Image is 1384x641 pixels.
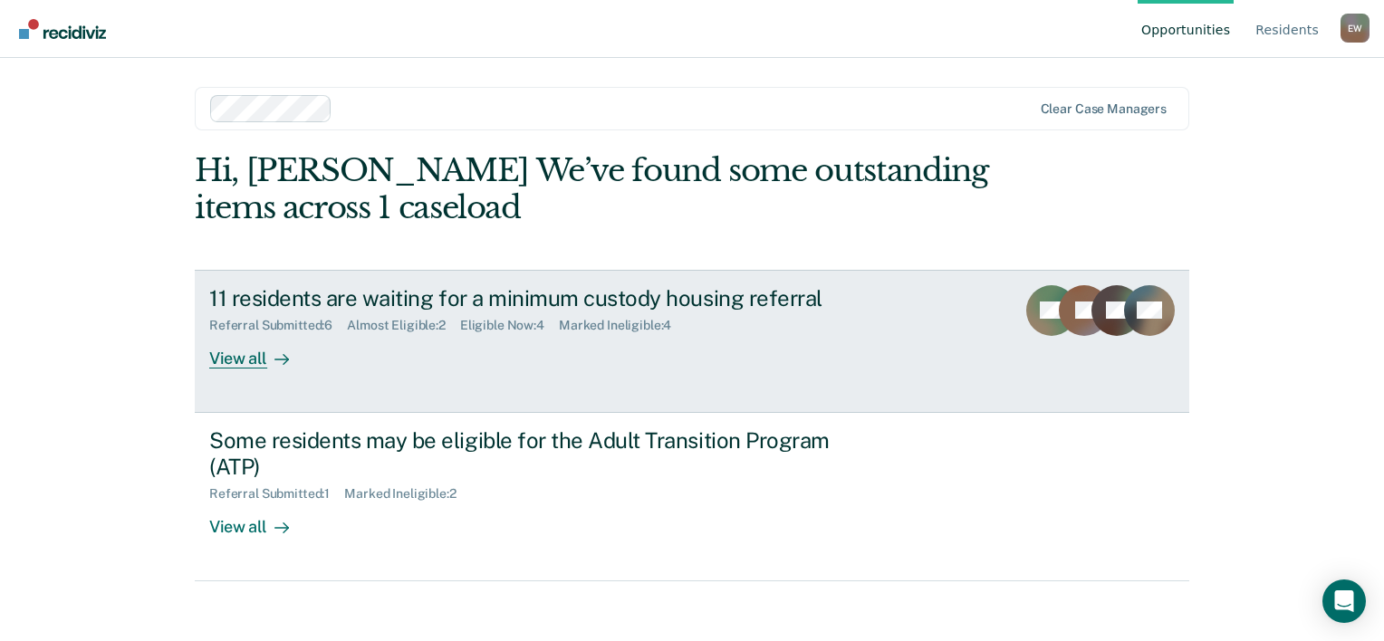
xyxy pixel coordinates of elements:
a: 11 residents are waiting for a minimum custody housing referralReferral Submitted:6Almost Eligibl... [195,270,1189,413]
div: Hi, [PERSON_NAME] We’ve found some outstanding items across 1 caseload [195,152,990,226]
div: Almost Eligible : 2 [347,318,460,333]
a: Some residents may be eligible for the Adult Transition Program (ATP)Referral Submitted:1Marked I... [195,413,1189,581]
div: Referral Submitted : 6 [209,318,347,333]
div: Open Intercom Messenger [1322,579,1366,623]
img: Recidiviz [19,19,106,39]
button: Profile dropdown button [1341,14,1370,43]
div: Referral Submitted : 1 [209,486,344,502]
div: 11 residents are waiting for a minimum custody housing referral [209,285,845,311]
div: Marked Ineligible : 2 [344,486,470,502]
div: View all [209,502,311,537]
div: Clear case managers [1041,101,1167,117]
div: View all [209,333,311,368]
div: Some residents may be eligible for the Adult Transition Program (ATP) [209,427,845,480]
div: Eligible Now : 4 [460,318,559,333]
div: E W [1341,14,1370,43]
div: Marked Ineligible : 4 [559,318,686,333]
